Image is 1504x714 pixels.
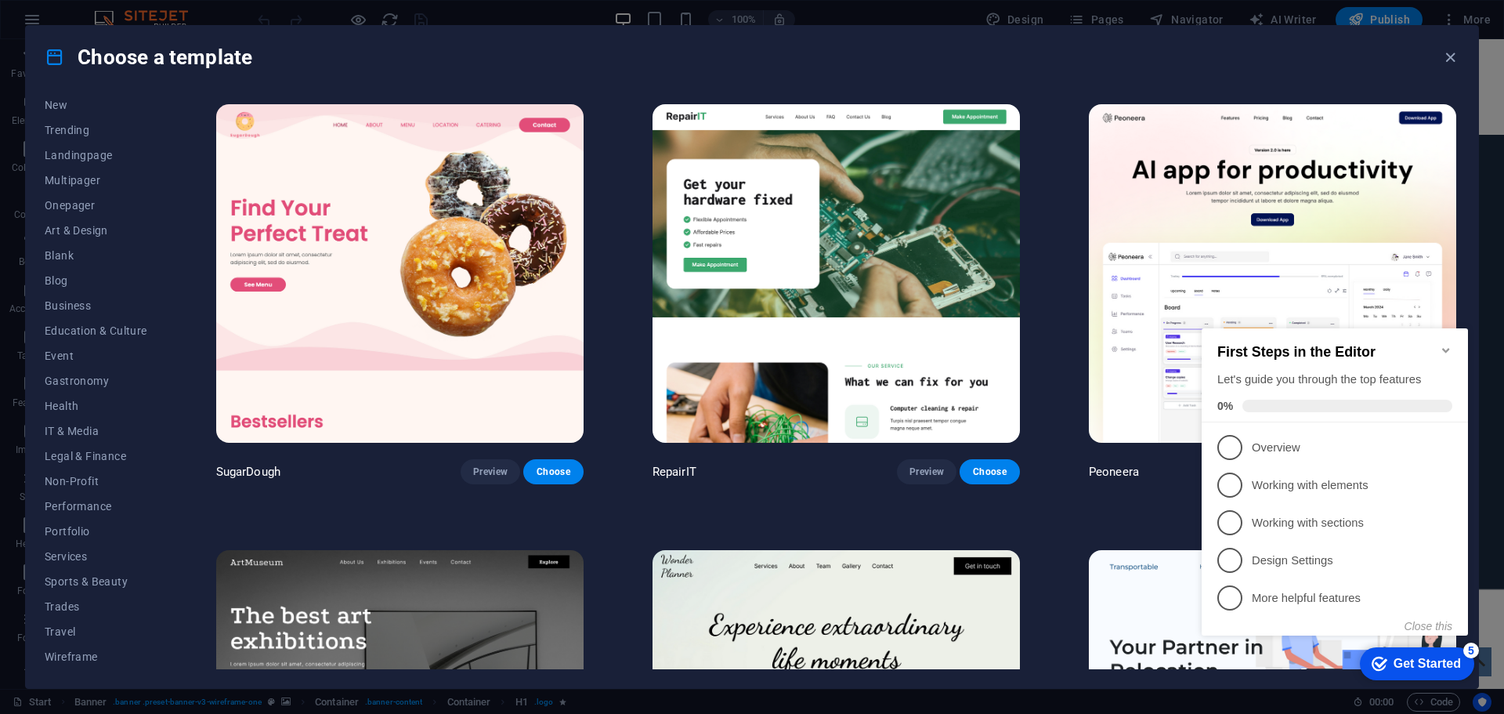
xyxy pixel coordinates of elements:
[45,118,147,143] button: Trending
[45,375,147,387] span: Gastronomy
[45,594,147,619] button: Trades
[45,274,147,287] span: Blog
[45,400,147,412] span: Health
[536,466,570,478] span: Choose
[45,324,147,337] span: Education & Culture
[56,207,244,223] p: Working with sections
[45,475,147,487] span: Non-Profit
[6,271,273,309] li: More helpful features
[45,419,147,444] button: IT & Media
[523,459,583,484] button: Choose
[45,450,147,462] span: Legal & Finance
[45,525,147,538] span: Portfolio
[6,234,273,271] li: Design Settings
[45,168,147,193] button: Multipager
[45,243,147,268] button: Blank
[1089,464,1139,480] p: Peoneera
[45,174,147,187] span: Multipager
[45,494,147,519] button: Performance
[56,245,244,261] p: Design Settings
[164,339,279,372] div: Get Started 5 items remaining, 0% complete
[45,444,147,469] button: Legal & Finance
[6,158,273,196] li: Working with elements
[56,282,244,299] p: More helpful features
[653,464,696,480] p: RepairIT
[45,368,147,393] button: Gastronomy
[45,299,147,312] span: Business
[45,393,147,419] button: Health
[45,343,147,368] button: Event
[268,335,284,350] div: 5
[45,550,147,563] span: Services
[56,132,244,148] p: Overview
[45,600,147,613] span: Trades
[198,349,266,363] div: Get Started
[45,500,147,513] span: Performance
[897,459,956,484] button: Preview
[22,63,257,80] div: Let's guide you through the top features
[45,268,147,293] button: Blog
[45,569,147,594] button: Sports & Beauty
[45,293,147,318] button: Business
[653,104,1020,443] img: RepairIT
[216,464,280,480] p: SugarDough
[209,312,257,324] button: Close this
[45,124,147,136] span: Trending
[45,143,147,168] button: Landingpage
[45,625,147,638] span: Travel
[45,193,147,218] button: Onepager
[45,644,147,669] button: Wireframe
[45,249,147,262] span: Blank
[473,466,508,478] span: Preview
[45,425,147,437] span: IT & Media
[45,519,147,544] button: Portfolio
[45,544,147,569] button: Services
[6,196,273,234] li: Working with sections
[45,149,147,161] span: Landingpage
[909,466,944,478] span: Preview
[461,459,520,484] button: Preview
[22,92,47,104] span: 0%
[45,99,147,111] span: New
[45,92,147,118] button: New
[216,104,584,443] img: SugarDough
[244,36,257,49] div: Minimize checklist
[45,199,147,212] span: Onepager
[960,459,1019,484] button: Choose
[45,350,147,362] span: Event
[45,224,147,237] span: Art & Design
[1089,104,1456,443] img: Peoneera
[45,575,147,588] span: Sports & Beauty
[351,619,609,654] span: [DOMAIN_NAME]
[56,169,244,186] p: Working with elements
[22,36,257,53] h2: First Steps in the Editor
[45,45,252,70] h4: Choose a template
[45,318,147,343] button: Education & Culture
[6,121,273,158] li: Overview
[45,651,147,663] span: Wireframe
[45,218,147,243] button: Art & Design
[45,619,147,644] button: Travel
[972,466,1007,478] span: Choose
[45,469,147,494] button: Non-Profit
